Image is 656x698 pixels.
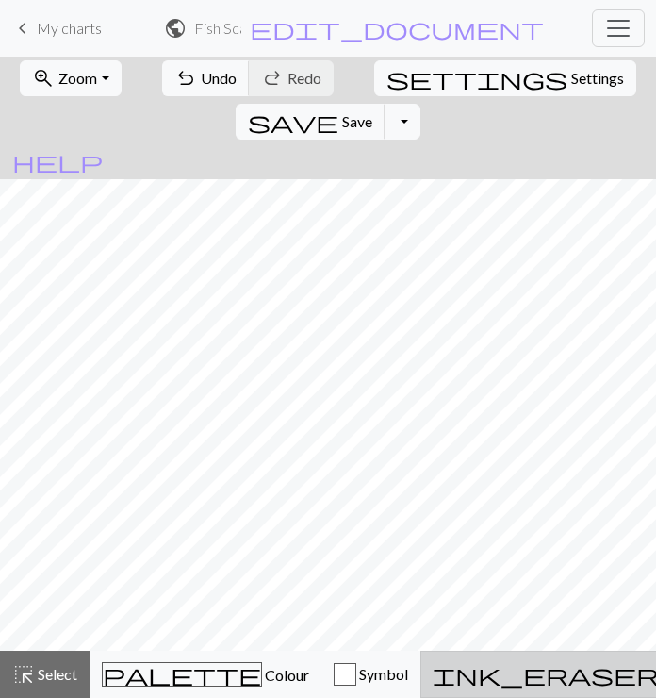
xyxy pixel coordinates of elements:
[236,104,385,140] button: Save
[164,15,187,42] span: public
[12,148,103,174] span: help
[248,108,338,135] span: save
[386,65,567,91] span: settings
[12,661,35,688] span: highlight_alt
[11,12,102,44] a: My charts
[20,60,121,96] button: Zoom
[356,665,408,683] span: Symbol
[374,60,636,96] button: SettingsSettings
[35,665,77,683] span: Select
[174,65,197,91] span: undo
[11,15,34,42] span: keyboard_arrow_left
[571,67,624,90] span: Settings
[201,69,237,87] span: Undo
[103,661,261,688] span: palette
[342,112,372,130] span: Save
[386,67,567,90] i: Settings
[90,651,321,698] button: Colour
[58,69,97,87] span: Zoom
[162,60,250,96] button: Undo
[250,15,544,42] span: edit_document
[37,19,102,37] span: My charts
[32,65,55,91] span: zoom_in
[262,666,309,684] span: Colour
[592,9,645,47] button: Toggle navigation
[321,651,420,698] button: Symbol
[194,19,240,37] h2: Fish Scarf / Fish Scarf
